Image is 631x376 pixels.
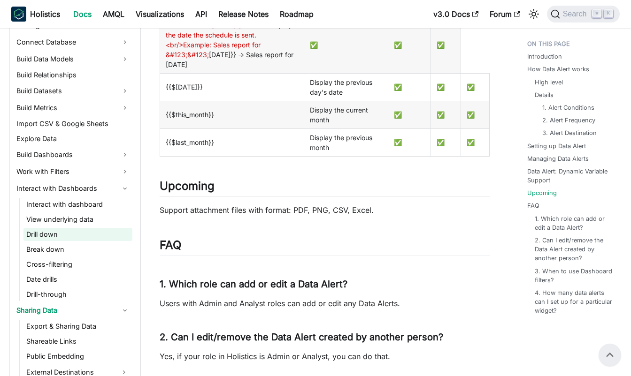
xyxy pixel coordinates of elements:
[213,7,274,22] a: Release Notes
[23,213,132,226] a: View underlying data
[542,103,594,112] a: 1. Alert Conditions
[160,101,304,128] td: {{$this_month}}
[23,273,132,286] a: Date drills
[428,7,484,22] a: v3.0 Docs
[160,331,490,343] h3: 2. Can I edit/remove the Data Alert created by another person?
[604,9,613,18] kbd: K
[535,267,612,285] a: 3. When to use Dashboard filters?
[160,128,304,156] td: {{$last_month}}
[304,16,388,73] td: ✅
[388,128,431,156] td: ✅
[160,238,490,256] h2: FAQ
[388,73,431,101] td: ✅
[527,142,586,150] a: Setting up Data Alert
[542,128,597,137] a: 3. Alert Destination
[535,288,612,316] a: 4. How many data alerts can I set up for a particular widget?
[23,243,132,256] a: Break down
[166,21,292,59] span: ParseError: KaTeX parse error: Expected 'EOF', got '&' at position 6: today&̲#125;&#125;</td…
[527,154,589,163] a: Managing Data Alerts
[461,101,489,128] td: ✅
[535,236,612,263] a: 2. Can I edit/remove the Data Alert created by another person?
[592,9,601,18] kbd: ⌘
[160,204,490,216] p: Support attachment files with format: PDF, PNG, CSV, Excel.
[190,7,213,22] a: API
[560,10,593,18] span: Search
[304,73,388,101] td: Display the previous day's date
[160,179,490,197] h2: Upcoming
[14,52,132,67] a: Build Data Models
[130,7,190,22] a: Visualizations
[527,167,616,185] a: Data Alert: Dynamic Variable Support
[527,52,562,61] a: Introduction
[14,100,132,115] a: Build Metrics
[547,6,620,23] button: Search (Command+K)
[527,201,539,210] a: FAQ
[14,303,132,318] a: Sharing Data
[461,73,489,101] td: ✅
[23,258,132,271] a: Cross-filtering
[527,65,589,74] a: How Data Alert works
[304,128,388,156] td: Display the previous month
[431,101,461,128] td: ✅
[388,16,431,73] td: ✅
[30,8,60,20] b: Holistics
[527,188,557,197] a: Upcoming
[599,344,621,366] button: Scroll back to top
[14,117,132,130] a: Import CSV & Google Sheets
[14,132,132,145] a: Explore Data
[542,116,595,125] a: 2. Alert Frequency
[14,35,132,50] a: Connect Database
[11,7,26,22] img: Holistics
[535,78,563,87] a: High level
[14,164,132,179] a: Work with Filters
[431,128,461,156] td: ✅
[23,228,132,241] a: Drill down
[14,147,132,162] a: Build Dashboards
[461,128,489,156] td: ✅
[14,68,132,82] a: Build Relationships
[23,320,132,333] a: Export & Sharing Data
[274,7,319,22] a: Roadmap
[160,73,304,101] td: {{$[DATE]}}
[535,214,612,232] a: 1. Which role can add or edit a Data Alert?
[23,335,132,348] a: Shareable Links
[14,181,132,196] a: Interact with Dashboards
[97,7,130,22] a: AMQL
[160,298,490,309] p: Users with Admin and Analyst roles can add or edit any Data Alerts.
[431,73,461,101] td: ✅
[160,16,304,73] td: {{ [DATE]}} → Sales report for [DATE]
[23,288,132,301] a: Drill-through
[535,90,554,99] a: Details
[484,7,526,22] a: Forum
[11,7,60,22] a: HolisticsHolistics
[431,16,461,73] td: ✅
[160,351,490,362] p: Yes, if your role in Holistics is Admin or Analyst, you can do that.
[160,278,490,290] h3: 1. Which role can add or edit a Data Alert?
[23,350,132,363] a: Public Embedding
[388,101,431,128] td: ✅
[14,83,132,98] a: Build Datasets
[304,101,388,128] td: Display the current month
[68,7,97,22] a: Docs
[526,7,541,22] button: Switch between dark and light mode (currently light mode)
[23,198,132,211] a: Interact with dashboard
